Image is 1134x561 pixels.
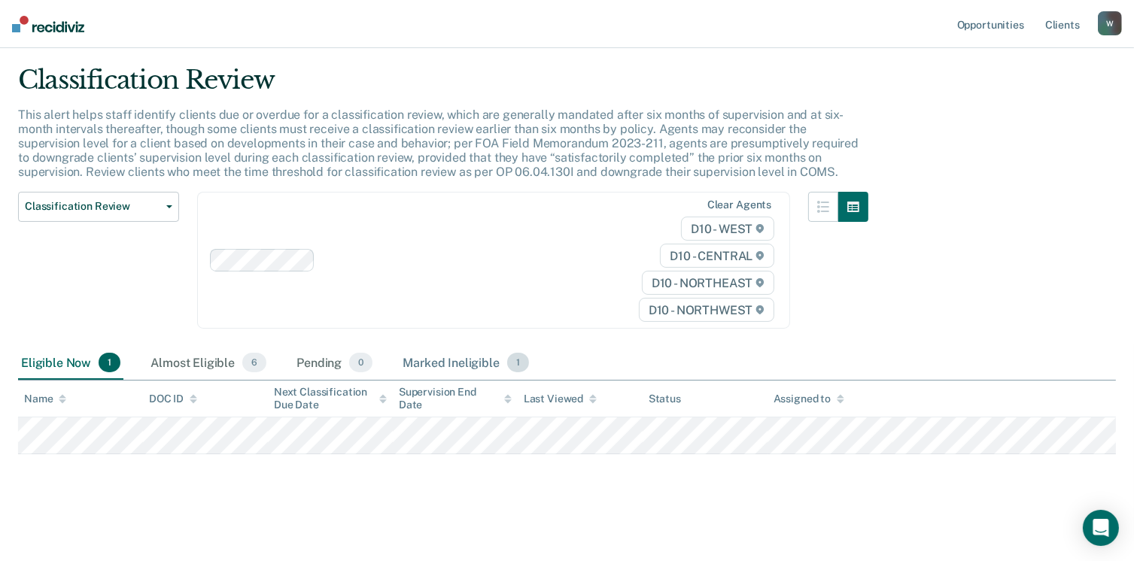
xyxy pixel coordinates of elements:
[18,65,868,108] div: Classification Review
[642,271,774,295] span: D10 - NORTHEAST
[507,353,529,372] span: 1
[149,393,197,405] div: DOC ID
[400,347,532,380] div: Marked Ineligible1
[18,108,859,180] p: This alert helps staff identify clients due or overdue for a classification review, which are gen...
[18,192,179,222] button: Classification Review
[12,16,84,32] img: Recidiviz
[660,244,774,268] span: D10 - CENTRAL
[293,347,375,380] div: Pending0
[242,353,266,372] span: 6
[18,347,123,380] div: Eligible Now1
[681,217,774,241] span: D10 - WEST
[25,200,160,213] span: Classification Review
[147,347,269,380] div: Almost Eligible6
[707,199,771,211] div: Clear agents
[1098,11,1122,35] button: W
[1083,510,1119,546] div: Open Intercom Messenger
[524,393,597,405] div: Last Viewed
[399,386,512,411] div: Supervision End Date
[24,393,66,405] div: Name
[649,393,681,405] div: Status
[274,386,387,411] div: Next Classification Due Date
[639,298,774,322] span: D10 - NORTHWEST
[774,393,844,405] div: Assigned to
[349,353,372,372] span: 0
[99,353,120,372] span: 1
